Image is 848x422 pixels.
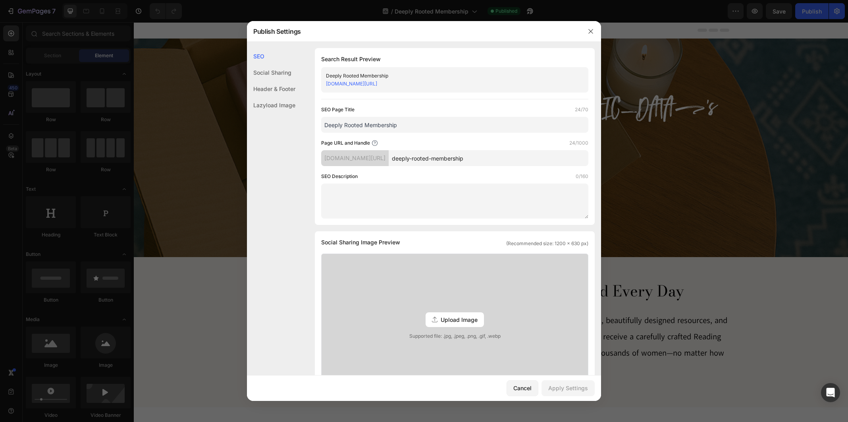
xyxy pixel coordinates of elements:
label: 24/70 [575,106,588,114]
span: Social Sharing Image Preview [321,238,400,247]
div: Open Intercom Messenger [821,383,840,402]
span: Grow a deeper love for [DEMOGRAPHIC_DATA] and His Word through hand-picked Scripture readings, be... [121,293,594,352]
div: Social Sharing [247,64,295,81]
h2: Never miss a day in [125,66,590,137]
div: Cancel [513,384,532,392]
div: Apply Settings [548,384,588,392]
p: Monthly Subscription [260,151,347,163]
span: Supported file: .jpg, .jpeg, .png, .gif, .webp [322,333,588,340]
span: A Simple, Intentional Way to Be in the Word Every Day [164,257,550,280]
label: 24/1000 [569,139,588,147]
p: Annual Subscription [372,151,455,163]
label: SEO Page Title [321,106,355,114]
a: [DOMAIN_NAME][URL] [326,81,377,87]
span: Upload Image [441,316,478,324]
label: 0/160 [576,172,588,180]
span: The DEEPLY ROOTED Subscription [293,45,421,54]
input: Title [321,117,588,133]
div: Lazyload Image [247,97,295,113]
strong: Deeply Rooted Subscription [345,309,444,320]
input: Handle [389,150,588,166]
span: [DEMOGRAPHIC_DATA]'s Word. [328,66,584,139]
div: Deeply Rooted Membership [326,72,570,80]
div: SEO [247,48,295,64]
button: <p>Monthly Subscription</p> [250,147,357,168]
button: Cancel [507,380,538,396]
div: Publish Settings [247,21,580,42]
label: SEO Description [321,172,358,180]
h1: Search Result Preview [321,54,588,64]
button: Apply Settings [542,380,595,396]
div: [DOMAIN_NAME][URL] [321,150,389,166]
div: Header & Footer [247,81,295,97]
label: Page URL and Handle [321,139,370,147]
button: <p>Annual Subscription</p> [363,147,464,168]
span: (Recommended size: 1200 x 630 px) [506,240,588,247]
